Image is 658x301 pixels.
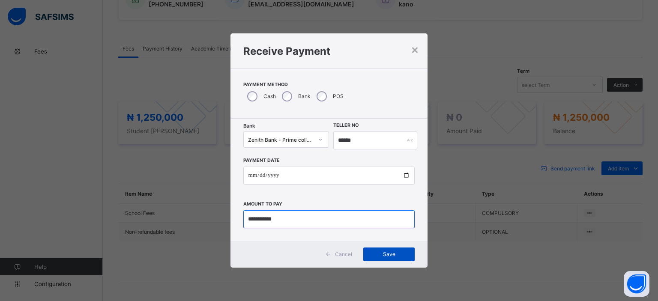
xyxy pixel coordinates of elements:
[370,251,408,257] span: Save
[243,158,280,163] label: Payment Date
[263,93,276,99] label: Cash
[243,123,255,129] span: Bank
[411,42,419,57] div: ×
[248,136,313,143] div: Zenith Bank - Prime college
[333,122,359,128] label: Teller No
[333,93,344,99] label: POS
[243,82,415,87] span: Payment Method
[298,93,311,99] label: Bank
[243,45,415,57] h1: Receive Payment
[624,271,649,297] button: Open asap
[335,251,352,257] span: Cancel
[243,201,282,207] label: Amount to pay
